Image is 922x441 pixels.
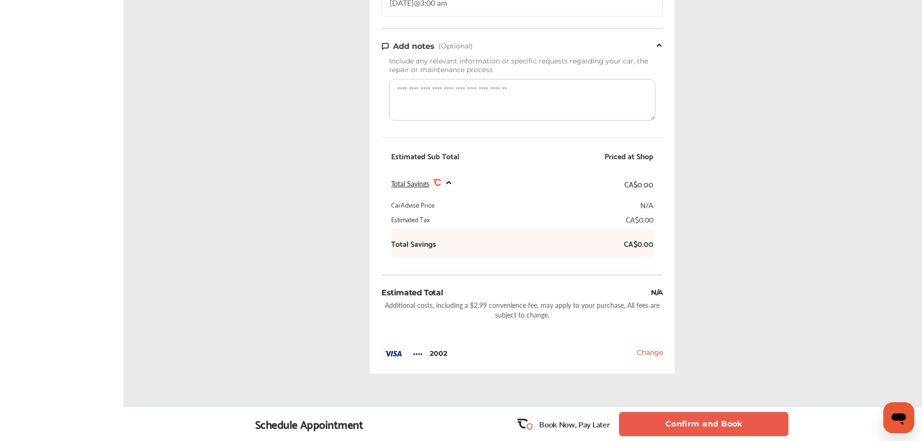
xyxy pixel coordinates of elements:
[883,402,914,433] iframe: Button to launch messaging window
[539,419,609,430] p: Book Now, Pay Later
[619,412,788,436] button: Confirm and Book
[605,151,653,161] div: Priced at Shop
[640,200,653,210] div: N/A
[391,151,459,161] div: Estimated Sub Total
[381,287,443,298] div: Estimated Total
[624,177,653,190] div: CA$0.00
[391,179,429,188] span: Total Savings
[381,345,406,362] img: Visa.svg
[391,200,435,210] div: CarAdvise Price
[255,417,363,431] div: Schedule Appointment
[626,214,653,224] div: CA$0.00
[381,42,389,50] img: note-icon.db9493fa.svg
[381,300,663,319] div: Additional costs, including a $2.99 convenience fee, may apply to your purchase. All fees are sub...
[393,42,435,51] span: Add notes
[391,214,430,224] div: Estimated Tax
[413,349,423,358] span: 2002
[624,239,653,248] b: CA$0.00
[430,349,447,358] span: 2002
[651,287,663,298] div: N/A
[637,348,663,357] span: Change
[391,239,436,248] b: Total Savings
[438,42,473,50] span: (Optional)
[389,57,648,74] span: Include any relevant information or specific requests regarding your car, the repair or maintenan...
